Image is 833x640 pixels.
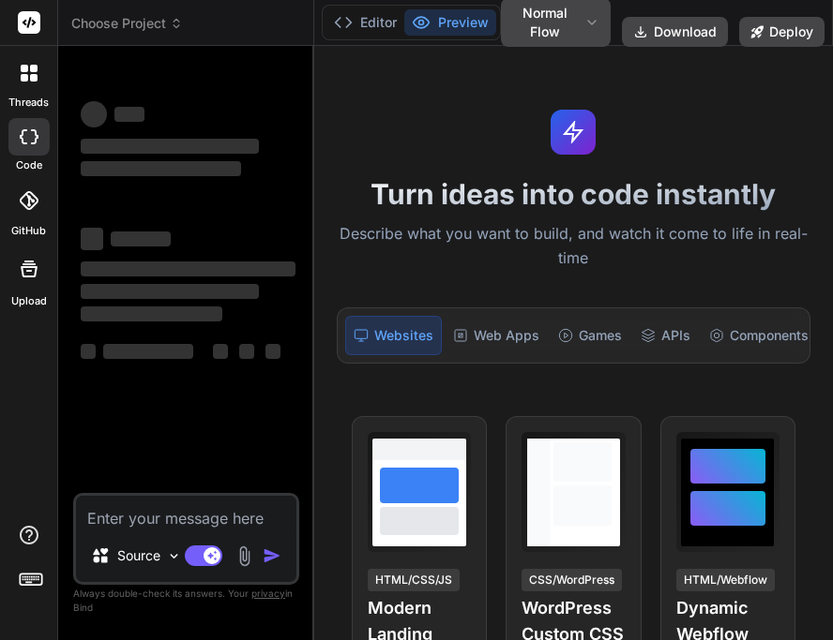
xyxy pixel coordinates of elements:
[114,107,144,122] span: ‌
[265,344,280,359] span: ‌
[622,17,728,47] button: Download
[11,223,46,239] label: GitHub
[11,293,47,309] label: Upload
[739,17,825,47] button: Deploy
[81,261,295,276] span: ‌
[345,316,442,355] div: Websites
[111,231,171,246] span: ‌
[81,284,259,299] span: ‌
[71,14,183,33] span: Choose Project
[263,546,281,565] img: icon
[73,585,299,617] p: Always double-check its answers. Your in Bind
[166,548,182,564] img: Pick Models
[81,306,222,321] span: ‌
[676,569,775,591] div: HTML/Webflow
[522,569,622,591] div: CSS/WordPress
[81,344,96,359] span: ‌
[633,316,698,355] div: APIs
[251,588,285,599] span: privacy
[81,161,241,176] span: ‌
[16,157,42,173] label: code
[512,4,579,41] span: Normal Flow
[702,316,816,355] div: Components
[213,344,228,359] span: ‌
[81,139,259,154] span: ‌
[8,95,49,111] label: threads
[326,9,404,36] button: Editor
[326,177,822,211] h1: Turn ideas into code instantly
[234,545,255,567] img: attachment
[117,546,160,565] p: Source
[404,9,496,36] button: Preview
[103,344,193,359] span: ‌
[551,316,629,355] div: Games
[446,316,547,355] div: Web Apps
[81,101,107,127] span: ‌
[326,222,822,270] p: Describe what you want to build, and watch it come to life in real-time
[81,228,103,250] span: ‌
[239,344,254,359] span: ‌
[368,569,460,591] div: HTML/CSS/JS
